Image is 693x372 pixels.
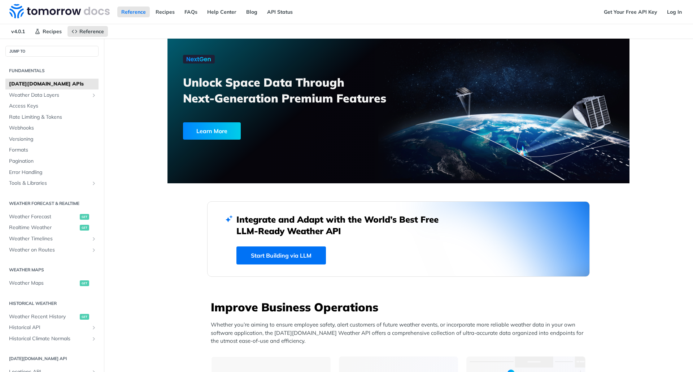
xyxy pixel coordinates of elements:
a: Start Building via LLM [236,246,326,264]
h2: Fundamentals [5,67,99,74]
a: Weather on RoutesShow subpages for Weather on Routes [5,245,99,255]
a: Reference [117,6,150,17]
span: get [80,225,89,231]
a: Reference [67,26,108,37]
span: Rate Limiting & Tokens [9,114,97,121]
button: JUMP TO [5,46,99,57]
span: Error Handling [9,169,97,176]
a: Blog [242,6,261,17]
a: Historical APIShow subpages for Historical API [5,322,99,333]
span: Access Keys [9,102,97,110]
button: Show subpages for Historical Climate Normals [91,336,97,342]
span: Weather on Routes [9,246,89,254]
a: Recipes [152,6,179,17]
h3: Improve Business Operations [211,299,590,315]
a: Learn More [183,122,362,140]
a: Realtime Weatherget [5,222,99,233]
span: Weather Timelines [9,235,89,242]
span: Pagination [9,158,97,165]
a: Weather Forecastget [5,211,99,222]
a: Tools & LibrariesShow subpages for Tools & Libraries [5,178,99,189]
a: Access Keys [5,101,99,111]
span: Weather Maps [9,280,78,287]
a: Webhooks [5,123,99,134]
a: Weather Data LayersShow subpages for Weather Data Layers [5,90,99,101]
span: get [80,214,89,220]
span: Historical API [9,324,89,331]
button: Show subpages for Weather Timelines [91,236,97,242]
img: NextGen [183,55,215,64]
button: Show subpages for Tools & Libraries [91,180,97,186]
img: Tomorrow.io Weather API Docs [9,4,110,18]
div: Learn More [183,122,241,140]
span: Formats [9,146,97,154]
span: Tools & Libraries [9,180,89,187]
span: Webhooks [9,124,97,132]
a: Weather Mapsget [5,278,99,289]
span: [DATE][DOMAIN_NAME] APIs [9,80,97,88]
a: Get Your Free API Key [600,6,661,17]
span: Realtime Weather [9,224,78,231]
button: Show subpages for Historical API [91,325,97,331]
a: API Status [263,6,297,17]
span: Weather Data Layers [9,92,89,99]
h2: Weather Forecast & realtime [5,200,99,207]
span: Historical Climate Normals [9,335,89,342]
a: [DATE][DOMAIN_NAME] APIs [5,79,99,89]
h3: Unlock Space Data Through Next-Generation Premium Features [183,74,406,106]
a: Log In [663,6,686,17]
a: Error Handling [5,167,99,178]
a: Formats [5,145,99,156]
span: Reference [79,28,104,35]
a: Recipes [31,26,66,37]
p: Whether you’re aiming to ensure employee safety, alert customers of future weather events, or inc... [211,321,590,345]
h2: [DATE][DOMAIN_NAME] API [5,355,99,362]
h2: Weather Maps [5,267,99,273]
span: get [80,314,89,320]
span: Weather Recent History [9,313,78,320]
span: Versioning [9,136,97,143]
span: v4.0.1 [7,26,29,37]
button: Show subpages for Weather Data Layers [91,92,97,98]
h2: Historical Weather [5,300,99,307]
a: Weather TimelinesShow subpages for Weather Timelines [5,233,99,244]
span: Recipes [43,28,62,35]
a: Help Center [203,6,240,17]
a: Pagination [5,156,99,167]
h2: Integrate and Adapt with the World’s Best Free LLM-Ready Weather API [236,214,449,237]
a: Versioning [5,134,99,145]
a: Rate Limiting & Tokens [5,112,99,123]
a: Weather Recent Historyget [5,311,99,322]
span: get [80,280,89,286]
button: Show subpages for Weather on Routes [91,247,97,253]
a: FAQs [180,6,201,17]
span: Weather Forecast [9,213,78,220]
a: Historical Climate NormalsShow subpages for Historical Climate Normals [5,333,99,344]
